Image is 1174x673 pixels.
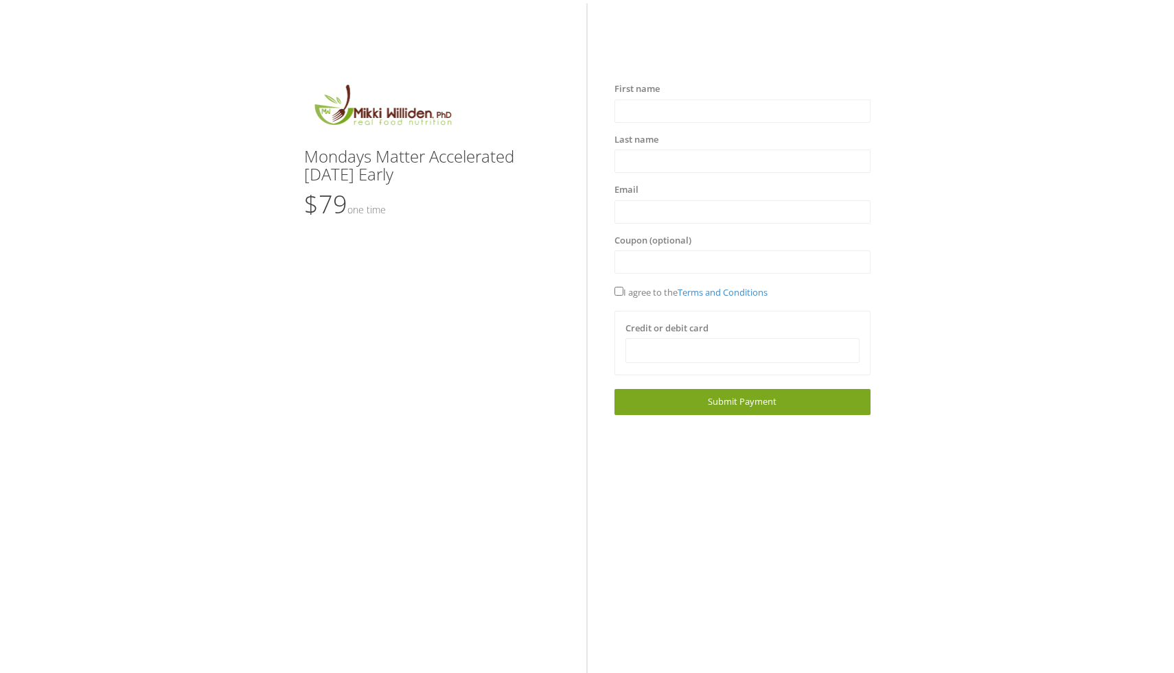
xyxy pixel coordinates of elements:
[614,183,638,197] label: Email
[347,203,386,216] small: One time
[614,286,768,298] span: I agree to the
[304,147,560,184] h3: Mondays Matter Accelerated [DATE] Early
[614,82,660,96] label: First name
[634,345,851,357] iframe: Secure card payment input frame
[614,234,691,248] label: Coupon (optional)
[304,187,386,221] span: $79
[614,389,871,414] a: Submit Payment
[625,322,709,335] label: Credit or debit card
[678,286,768,298] a: Terms and Conditions
[304,82,461,134] img: MikkiLogoMain.png
[708,395,776,408] span: Submit Payment
[614,133,658,147] label: Last name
